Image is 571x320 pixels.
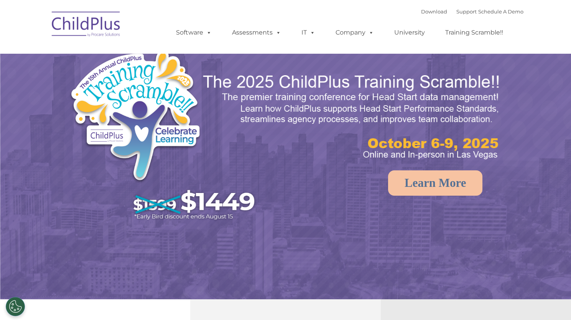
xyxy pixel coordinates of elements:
[168,25,219,40] a: Software
[478,8,523,15] a: Schedule A Demo
[388,170,482,196] a: Learn More
[456,8,477,15] a: Support
[421,8,523,15] font: |
[6,297,25,316] button: Cookies Settings
[328,25,382,40] a: Company
[387,25,433,40] a: University
[294,25,323,40] a: IT
[421,8,447,15] a: Download
[224,25,289,40] a: Assessments
[48,6,125,45] img: ChildPlus by Procare Solutions
[438,25,511,40] a: Training Scramble!!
